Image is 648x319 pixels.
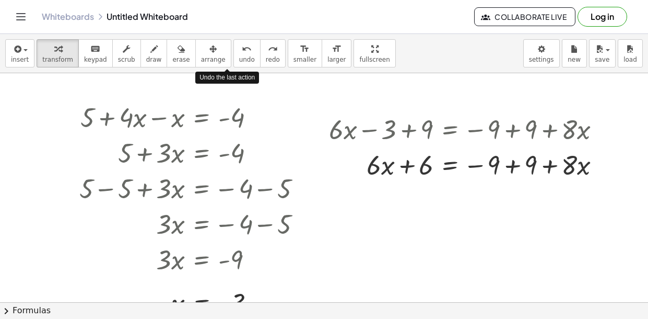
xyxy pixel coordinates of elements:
[140,39,168,67] button: draw
[293,56,316,63] span: smaller
[523,39,560,67] button: settings
[332,43,341,55] i: format_size
[260,39,286,67] button: redoredo
[195,72,259,84] div: Undo the last action
[322,39,351,67] button: format_sizelarger
[578,7,627,27] button: Log in
[11,56,29,63] span: insert
[268,43,278,55] i: redo
[242,43,252,55] i: undo
[37,39,79,67] button: transform
[201,56,226,63] span: arrange
[568,56,581,63] span: new
[118,56,135,63] span: scrub
[474,7,575,26] button: Collaborate Live
[78,39,113,67] button: keyboardkeypad
[233,39,261,67] button: undoundo
[167,39,195,67] button: erase
[359,56,390,63] span: fullscreen
[623,56,637,63] span: load
[300,43,310,55] i: format_size
[239,56,255,63] span: undo
[529,56,554,63] span: settings
[90,43,100,55] i: keyboard
[172,56,190,63] span: erase
[618,39,643,67] button: load
[562,39,587,67] button: new
[595,56,609,63] span: save
[42,12,94,22] a: Whiteboards
[112,39,141,67] button: scrub
[483,12,567,21] span: Collaborate Live
[589,39,616,67] button: save
[42,56,73,63] span: transform
[5,39,34,67] button: insert
[354,39,395,67] button: fullscreen
[266,56,280,63] span: redo
[327,56,346,63] span: larger
[195,39,231,67] button: arrange
[146,56,162,63] span: draw
[84,56,107,63] span: keypad
[13,8,29,25] button: Toggle navigation
[288,39,322,67] button: format_sizesmaller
